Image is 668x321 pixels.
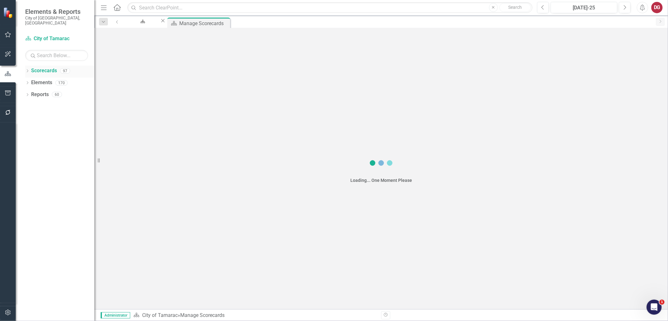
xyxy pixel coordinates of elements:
iframe: Intercom live chat [647,300,662,315]
a: Elements [31,79,52,86]
img: ClearPoint Strategy [3,7,14,18]
a: City of Tamarac [142,312,178,318]
span: Elements & Reports [25,8,88,15]
input: Search ClearPoint... [127,2,532,13]
div: 97 [60,68,70,73]
div: Manage Scorecards [179,19,229,27]
div: 170 [55,80,68,85]
div: 60 [52,92,62,97]
button: Search [499,3,531,12]
span: 1 [660,300,665,305]
div: » Manage Scorecards [133,312,376,319]
a: Reports [31,91,49,98]
div: Strategy Page [129,24,154,31]
button: [DATE]-25 [551,2,617,13]
span: Search [508,5,522,10]
button: DG [651,2,663,13]
a: Strategy Page [124,18,160,25]
input: Search Below... [25,50,88,61]
a: Scorecards [31,67,57,74]
span: Administrator [101,312,130,318]
small: City of [GEOGRAPHIC_DATA], [GEOGRAPHIC_DATA] [25,15,88,26]
div: Loading... One Moment Please [350,177,412,183]
a: City of Tamarac [25,35,88,42]
div: [DATE]-25 [553,4,615,12]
